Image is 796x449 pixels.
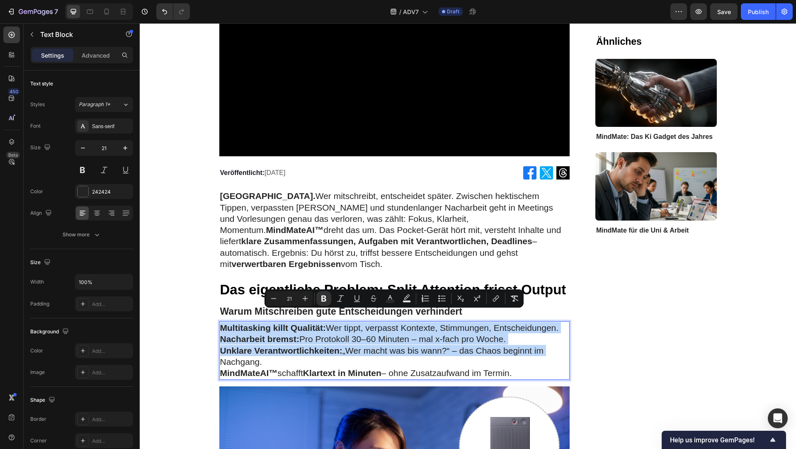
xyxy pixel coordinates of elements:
strong: MindMateAI™ [80,345,138,354]
span: Paragraph 1* [79,101,110,108]
span: Save [717,8,731,15]
div: Size [30,142,52,153]
span: / [399,7,401,16]
div: Undo/Redo [156,3,190,20]
p: 7 [54,7,58,17]
div: Publish [748,7,769,16]
button: Save [710,3,738,20]
div: Rich Text Editor. Editing area: main [80,166,430,247]
p: [DATE] [80,146,310,154]
strong: Veröffentlicht: [80,146,125,153]
div: Border [30,415,46,423]
div: 242424 [92,188,131,196]
button: 7 [3,3,62,20]
strong: Nacharbeit bremst: [80,311,160,320]
span: Help us improve GemPages! [670,436,768,444]
div: Image [30,369,45,376]
input: Auto [75,274,133,289]
div: Size [30,257,52,268]
div: Align [30,208,53,219]
p: Advanced [82,51,110,60]
div: Background [30,326,70,337]
div: Text style [30,80,53,87]
div: Rich Text Editor. Editing area: main [80,298,430,356]
p: Das eigentliche Problem: Split Attention frisst Output [80,258,430,276]
span: ADV7 [403,7,419,16]
strong: Warum Mitschreiben gute Entscheidungen verhindert [80,283,323,294]
p: MindMate für die Uni & Arbeit [456,203,576,212]
a: MindMate: Das Ki Gadget des Jahres [456,110,573,117]
div: Beta [6,152,20,158]
div: Width [30,278,44,286]
div: Corner [30,437,47,444]
div: Sans-serif [92,123,131,130]
strong: [GEOGRAPHIC_DATA]. [80,168,176,177]
strong: Unklare Verantwortlichkeiten: [80,323,203,332]
button: Publish [741,3,776,20]
img: gempages_581351090398692270-f039d310-4926-403b-bf3b-4c615318b51b.png [400,143,413,156]
p: Pro Protokoll 30–60 Minuten – mal x-fach pro Woche. [80,310,430,321]
span: Draft [447,8,459,15]
div: Add... [92,437,131,445]
div: Open Intercom Messenger [768,408,788,428]
div: Padding [30,300,49,308]
div: Add... [92,301,131,308]
strong: Multitasking killt Qualität: [80,300,187,309]
strong: Klartext in Minuten [163,345,242,354]
div: Add... [92,416,131,423]
div: 450 [8,88,20,95]
p: Wer tippt, verpasst Kontexte, Stimmungen, Entscheidungen. [80,299,430,310]
p: Text Block [40,29,111,39]
p: Wer mitschreibt, entscheidet später. Zwischen hektischem Tippen, verpassten [PERSON_NAME] und stu... [80,167,430,246]
img: gempages_581351090398692270-41e24d15-0da5-4277-a1cf-923cbe1c4ba8.jpg [456,36,577,104]
div: Add... [92,369,131,376]
p: „Wer macht was bis wann?“ – das Chaos beginnt im Nachgang. [80,322,430,345]
button: Show survey - Help us improve GemPages! [670,435,778,445]
button: Show more [30,227,133,242]
img: gempages_581351090398692270-ffd77e5d-0aa7-41a3-8c83-15050f4c6ec7.png [383,143,397,156]
strong: verwertbaren Ergebnissen [92,236,201,245]
p: schafft – ohne Zusatzaufwand im Termin. [80,344,430,355]
strong: MindMateAI™ [126,202,184,211]
iframe: Design area [140,23,796,449]
div: Styles [30,101,45,108]
img: gempages_581351090398692270-6b74aae5-6a15-4f62-812d-29ee8b3dbef1.jpg [456,129,577,197]
p: Settings [41,51,64,60]
h3: Ähnliches [456,12,577,26]
div: Show more [63,231,101,239]
button: Paragraph 1* [75,97,133,112]
div: Shape [30,395,57,406]
div: Color [30,188,43,195]
div: Font [30,122,41,130]
img: gempages_581351090398692270-f31e0d72-9fc7-46e0-a1a4-41c2f382a605.png [417,143,430,156]
div: Add... [92,347,131,355]
div: Editor contextual toolbar [265,289,524,308]
strong: klare Zusammenfassungen, Aufgaben mit Verantwortlichen, Deadlines [102,213,393,223]
div: Color [30,347,43,354]
h2: Rich Text Editor. Editing area: main [80,257,430,277]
